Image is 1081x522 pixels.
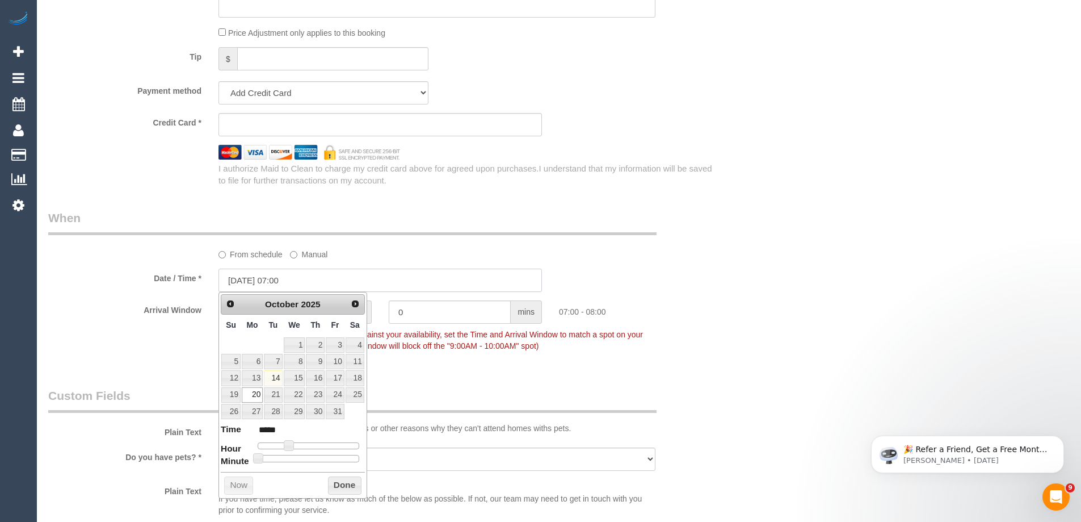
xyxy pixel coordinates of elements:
[306,404,325,419] a: 30
[40,269,210,284] label: Date / Time *
[242,370,263,386] a: 13
[48,210,657,235] legend: When
[284,387,305,403] a: 22
[326,404,344,419] a: 31
[226,320,236,329] span: Sunday
[221,404,241,419] a: 26
[326,387,344,403] a: 24
[228,28,385,37] span: Price Adjustment only applies to this booking
[226,299,235,308] span: Prev
[284,354,305,369] a: 8
[265,299,298,309] span: October
[7,11,30,27] img: Automaid Logo
[346,387,364,403] a: 25
[221,354,241,369] a: 5
[306,370,325,386] a: 16
[1042,483,1070,511] iframe: Intercom live chat
[306,387,325,403] a: 23
[49,33,194,155] span: 🎉 Refer a Friend, Get a Free Month! 🎉 Love Automaid? Share the love! When you refer a friend who ...
[326,370,344,386] a: 17
[264,354,282,369] a: 7
[218,330,643,350] span: To make this booking count against your availability, set the Time and Arrival Window to match a ...
[48,387,657,413] legend: Custom Fields
[218,47,237,70] span: $
[284,337,305,353] a: 1
[306,354,325,369] a: 9
[210,162,721,187] div: I authorize Maid to Clean to charge my credit card above for agreed upon purchases.
[326,354,344,369] a: 10
[301,299,320,309] span: 2025
[218,269,542,292] input: DD/MM/YYYY HH:MM
[224,477,253,495] button: Now
[247,320,258,329] span: Monday
[264,387,282,403] a: 21
[1066,483,1075,492] span: 9
[242,354,263,369] a: 6
[511,300,542,324] span: mins
[284,404,305,419] a: 29
[40,113,210,128] label: Credit Card *
[221,455,249,469] dt: Minute
[346,337,364,353] a: 4
[347,296,363,312] a: Next
[306,337,325,353] a: 2
[854,412,1081,491] iframe: Intercom notifications message
[221,423,241,437] dt: Time
[221,370,241,386] a: 12
[290,245,327,260] label: Manual
[40,300,210,316] label: Arrival Window
[288,320,300,329] span: Wednesday
[346,370,364,386] a: 18
[40,482,210,497] label: Plain Text
[268,320,277,329] span: Tuesday
[210,145,409,159] img: credit cards
[40,47,210,62] label: Tip
[228,120,532,130] iframe: Secure card payment input frame
[218,245,283,260] label: From schedule
[284,370,305,386] a: 15
[242,387,263,403] a: 20
[326,337,344,353] a: 3
[221,387,241,403] a: 19
[218,423,655,434] p: Some of our cleaning teams have allergies or other reasons why they can't attend homes withs pets.
[346,354,364,369] a: 11
[310,320,320,329] span: Thursday
[290,251,297,258] input: Manual
[40,448,210,463] label: Do you have pets? *
[331,320,339,329] span: Friday
[40,81,210,97] label: Payment method
[264,370,282,386] a: 14
[222,296,238,312] a: Prev
[218,251,226,258] input: From schedule
[221,442,241,457] dt: Hour
[550,300,721,318] div: 07:00 - 08:00
[264,404,282,419] a: 28
[218,482,655,516] p: If you have time, please let us know as much of the below as possible. If not, our team may need ...
[350,320,360,329] span: Saturday
[40,423,210,438] label: Plain Text
[242,404,263,419] a: 27
[351,299,360,308] span: Next
[328,477,361,495] button: Done
[49,44,196,54] p: Message from Ellie, sent 4d ago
